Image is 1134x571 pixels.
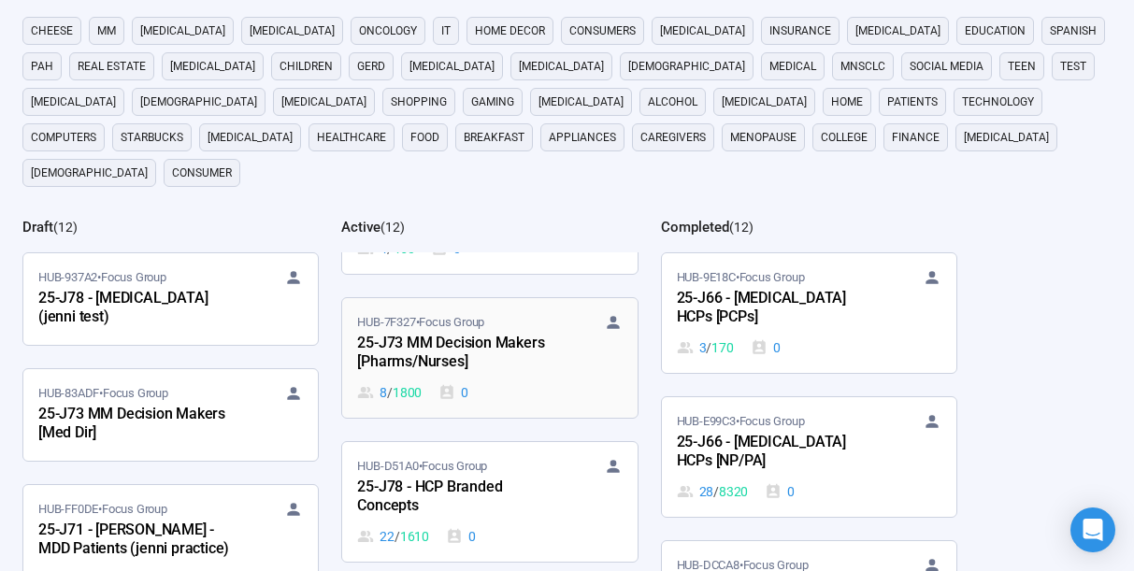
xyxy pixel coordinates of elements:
div: 25-J73 MM Decision Makers [Pharms/Nurses] [357,332,563,375]
div: 3 [677,337,734,358]
span: college [821,128,868,147]
div: 25-J73 MM Decision Makers [Med Dir] [38,403,244,446]
div: 25-J71 - [PERSON_NAME] - MDD Patients (jenni practice) [38,519,244,562]
span: finance [892,128,940,147]
div: 25-J66 - [MEDICAL_DATA] HCPs [NP/PA] [677,431,883,474]
span: home [831,93,863,111]
span: 170 [711,337,733,358]
span: ( 12 ) [729,220,754,235]
span: Spanish [1050,21,1097,40]
span: [MEDICAL_DATA] [250,21,335,40]
a: HUB-83ADF•Focus Group25-J73 MM Decision Makers [Med Dir] [23,369,318,461]
div: 0 [751,337,781,358]
span: PAH [31,57,53,76]
span: [MEDICAL_DATA] [660,21,745,40]
span: Test [1060,57,1086,76]
h2: Active [341,219,380,236]
span: [MEDICAL_DATA] [722,93,807,111]
a: HUB-9E18C•Focus Group25-J66 - [MEDICAL_DATA] HCPs [PCPs]3 / 1700 [662,253,956,373]
span: [MEDICAL_DATA] [31,93,116,111]
span: [MEDICAL_DATA] [281,93,366,111]
span: real estate [78,57,146,76]
span: HUB-937A2 • Focus Group [38,268,166,287]
span: 8320 [719,481,748,502]
span: 1800 [393,382,422,403]
span: [MEDICAL_DATA] [208,128,293,147]
a: HUB-7F327•Focus Group25-J73 MM Decision Makers [Pharms/Nurses]8 / 18000 [342,298,637,418]
span: [MEDICAL_DATA] [170,57,255,76]
span: / [387,382,393,403]
span: HUB-83ADF • Focus Group [38,384,168,403]
span: 1610 [400,526,429,547]
div: 25-J66 - [MEDICAL_DATA] HCPs [PCPs] [677,287,883,330]
div: 8 [357,382,422,403]
div: 25-J78 - HCP Branded Concepts [357,476,563,519]
span: healthcare [317,128,386,147]
span: MM [97,21,116,40]
span: / [713,481,719,502]
span: / [706,337,711,358]
span: [MEDICAL_DATA] [409,57,495,76]
span: GERD [357,57,385,76]
a: HUB-E99C3•Focus Group25-J66 - [MEDICAL_DATA] HCPs [NP/PA]28 / 83200 [662,397,956,517]
span: [MEDICAL_DATA] [538,93,624,111]
span: ( 12 ) [380,220,405,235]
span: Food [410,128,439,147]
span: education [965,21,1026,40]
span: Insurance [769,21,831,40]
span: Teen [1008,57,1036,76]
span: medical [769,57,816,76]
span: it [441,21,451,40]
span: Patients [887,93,938,111]
span: children [280,57,333,76]
div: Open Intercom Messenger [1070,507,1115,552]
span: alcohol [648,93,697,111]
a: HUB-937A2•Focus Group25-J78 - [MEDICAL_DATA] (jenni test) [23,253,318,345]
span: HUB-FF0DE • Focus Group [38,500,167,519]
span: appliances [549,128,616,147]
span: oncology [359,21,417,40]
div: 22 [357,526,429,547]
span: technology [962,93,1034,111]
span: [MEDICAL_DATA] [140,21,225,40]
span: social media [910,57,983,76]
div: 0 [765,481,795,502]
span: caregivers [640,128,706,147]
span: starbucks [121,128,183,147]
span: menopause [730,128,797,147]
span: consumer [172,164,232,182]
span: HUB-D51A0 • Focus Group [357,457,487,476]
div: 0 [446,526,476,547]
span: breakfast [464,128,524,147]
span: mnsclc [840,57,885,76]
span: gaming [471,93,514,111]
span: computers [31,128,96,147]
span: [MEDICAL_DATA] [855,21,940,40]
span: [DEMOGRAPHIC_DATA] [31,164,148,182]
span: HUB-E99C3 • Focus Group [677,412,805,431]
span: [MEDICAL_DATA] [964,128,1049,147]
div: 25-J78 - [MEDICAL_DATA] (jenni test) [38,287,244,330]
div: 28 [677,481,749,502]
span: cheese [31,21,73,40]
span: [DEMOGRAPHIC_DATA] [140,93,257,111]
span: [DEMOGRAPHIC_DATA] [628,57,745,76]
h2: Completed [661,219,729,236]
div: 0 [438,382,468,403]
span: HUB-9E18C • Focus Group [677,268,805,287]
span: consumers [569,21,636,40]
h2: Draft [22,219,53,236]
a: HUB-D51A0•Focus Group25-J78 - HCP Branded Concepts22 / 16100 [342,442,637,562]
span: ( 12 ) [53,220,78,235]
span: home decor [475,21,545,40]
span: [MEDICAL_DATA] [519,57,604,76]
span: HUB-7F327 • Focus Group [357,313,484,332]
span: / [395,526,400,547]
span: shopping [391,93,447,111]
